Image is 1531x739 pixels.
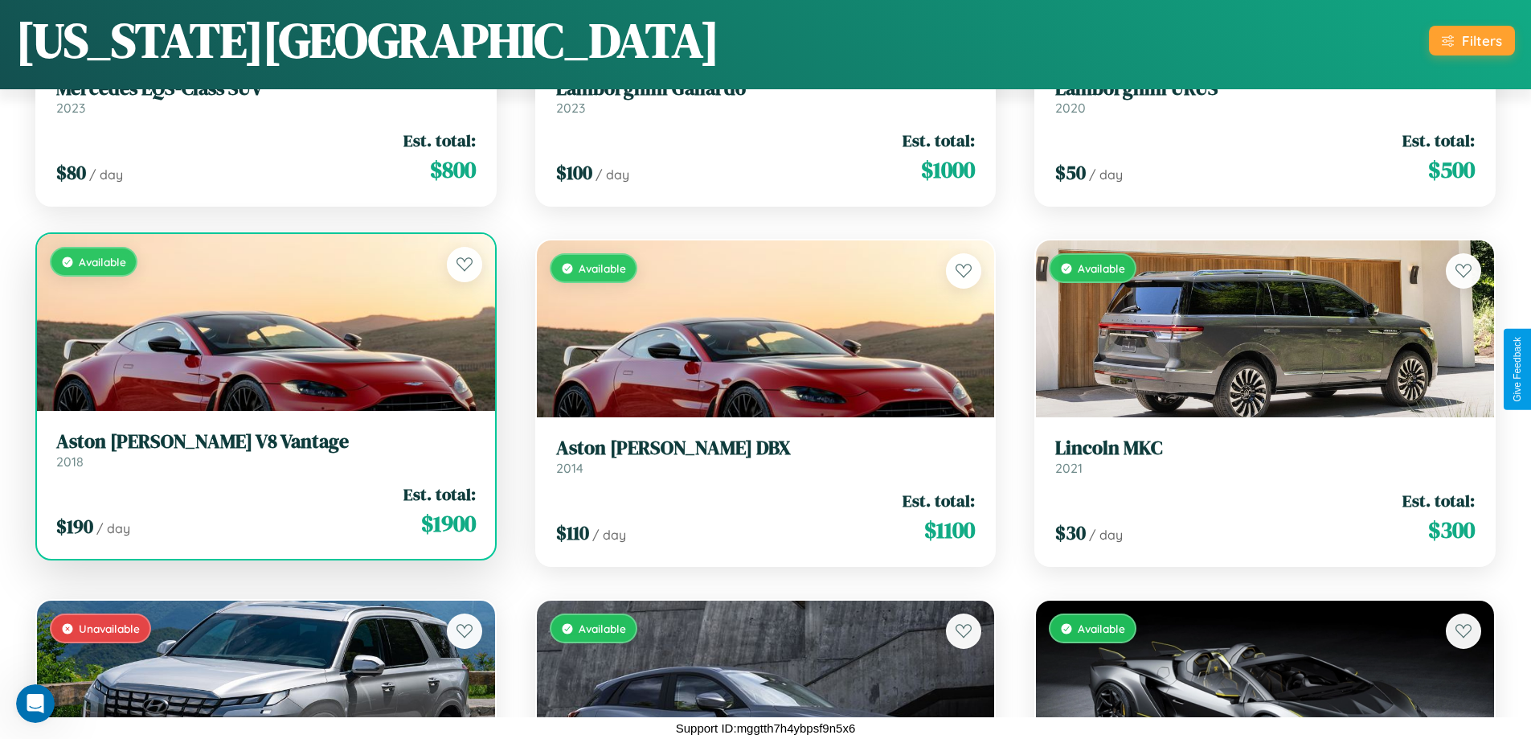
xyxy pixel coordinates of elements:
iframe: Intercom live chat [16,684,55,723]
span: / day [1089,166,1123,183]
a: Lincoln MKC2021 [1055,437,1475,476]
span: $ 100 [556,159,592,186]
div: Give Feedback [1512,337,1523,402]
span: / day [596,166,629,183]
span: Est. total: [903,129,975,152]
span: $ 190 [56,513,93,540]
span: 2023 [56,100,85,116]
span: Available [579,261,626,275]
span: $ 300 [1428,514,1475,546]
button: Filters [1429,26,1515,55]
span: / day [89,166,123,183]
p: Support ID: mggtth7h4ybpsf9n5x6 [676,717,855,739]
a: Aston [PERSON_NAME] DBX2014 [556,437,976,476]
span: / day [592,527,626,543]
span: 2014 [556,460,583,476]
span: Unavailable [79,622,140,635]
h1: [US_STATE][GEOGRAPHIC_DATA] [16,7,719,73]
span: $ 500 [1428,154,1475,186]
span: Available [579,622,626,635]
span: Est. total: [903,489,975,512]
a: Mercedes EQS-Class SUV2023 [56,77,476,117]
span: 2023 [556,100,585,116]
a: Aston [PERSON_NAME] V8 Vantage2018 [56,430,476,470]
span: 2018 [56,454,84,470]
span: Est. total: [1402,489,1475,512]
span: 2020 [1055,100,1086,116]
a: Lamborghini URUS2020 [1055,77,1475,117]
h3: Aston [PERSON_NAME] DBX [556,437,976,460]
span: Available [1078,261,1125,275]
span: $ 50 [1055,159,1086,186]
a: Lamborghini Gallardo2023 [556,77,976,117]
span: $ 1100 [924,514,975,546]
span: $ 110 [556,519,589,546]
span: $ 30 [1055,519,1086,546]
h3: Aston [PERSON_NAME] V8 Vantage [56,430,476,454]
span: $ 1000 [921,154,975,186]
span: Available [79,255,126,269]
span: $ 800 [430,154,476,186]
span: Est. total: [403,129,476,152]
span: Est. total: [1402,129,1475,152]
div: Filters [1462,32,1502,49]
h3: Lincoln MKC [1055,437,1475,460]
span: 2021 [1055,460,1083,476]
span: / day [1089,527,1123,543]
span: $ 1900 [421,507,476,540]
span: Available [1078,622,1125,635]
span: $ 80 [56,159,86,186]
span: / day [96,520,130,536]
span: Est. total: [403,482,476,506]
